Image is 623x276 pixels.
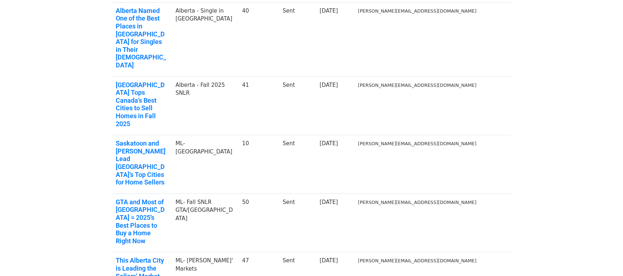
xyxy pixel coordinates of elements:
[171,2,238,76] td: Alberta - Single in [GEOGRAPHIC_DATA]
[320,8,338,14] a: [DATE]
[171,76,238,135] td: Alberta - Fall 2025 SNLR
[278,193,315,252] td: Sent
[358,200,477,205] small: [PERSON_NAME][EMAIL_ADDRESS][DOMAIN_NAME]
[238,135,278,194] td: 10
[238,76,278,135] td: 41
[587,241,623,276] iframe: Chat Widget
[116,198,167,245] a: GTA and Most of [GEOGRAPHIC_DATA] = 2025’s Best Places to Buy a Home Right Now
[116,81,167,128] a: [GEOGRAPHIC_DATA] Tops Canada’s Best Cities to Sell Homes in Fall 2025
[358,141,477,146] small: [PERSON_NAME][EMAIL_ADDRESS][DOMAIN_NAME]
[320,199,338,205] a: [DATE]
[278,135,315,194] td: Sent
[171,193,238,252] td: ML- Fall SNLR GTA/[GEOGRAPHIC_DATA]
[320,82,338,88] a: [DATE]
[171,135,238,194] td: ML- [GEOGRAPHIC_DATA]
[358,258,477,263] small: [PERSON_NAME][EMAIL_ADDRESS][DOMAIN_NAME]
[358,83,477,88] small: [PERSON_NAME][EMAIL_ADDRESS][DOMAIN_NAME]
[278,76,315,135] td: Sent
[238,2,278,76] td: 40
[320,140,338,147] a: [DATE]
[358,8,477,14] small: [PERSON_NAME][EMAIL_ADDRESS][DOMAIN_NAME]
[116,139,167,186] a: Saskatoon and [PERSON_NAME] Lead [GEOGRAPHIC_DATA]’s Top Cities for Home Sellers
[116,7,167,69] a: Alberta Named One of the Best Places in [GEOGRAPHIC_DATA] for Singles in Their [DEMOGRAPHIC_DATA]
[320,257,338,264] a: [DATE]
[278,2,315,76] td: Sent
[238,193,278,252] td: 50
